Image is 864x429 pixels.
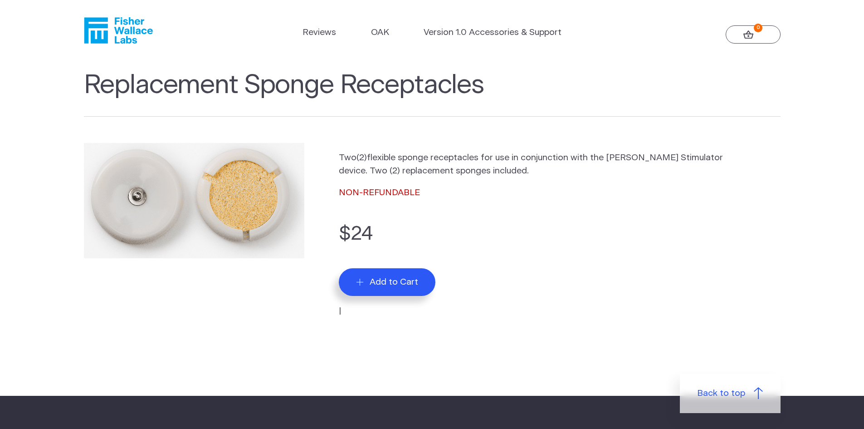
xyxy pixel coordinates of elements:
[680,374,781,413] a: Back to top
[356,153,367,162] span: (2)
[424,26,561,39] a: Version 1.0 Accessories & Support
[84,17,153,44] a: Fisher Wallace
[339,268,435,296] button: Add to Cart
[726,25,781,44] a: 0
[339,188,420,197] span: NON-REFUNDABLE
[84,143,305,258] img: Replacement Sponge Receptacles
[339,219,780,249] p: $24
[303,26,336,39] a: Reviews
[339,153,356,162] span: Two
[371,26,389,39] a: OAK
[339,153,723,175] span: flexible sponge receptacles for use in conjunction with the [PERSON_NAME] Stimulator device. Two ...
[697,387,745,400] span: Back to top
[339,219,780,318] form: |
[84,70,781,117] h1: Replacement Sponge Receptacles
[370,277,418,287] span: Add to Cart
[754,24,762,32] strong: 0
